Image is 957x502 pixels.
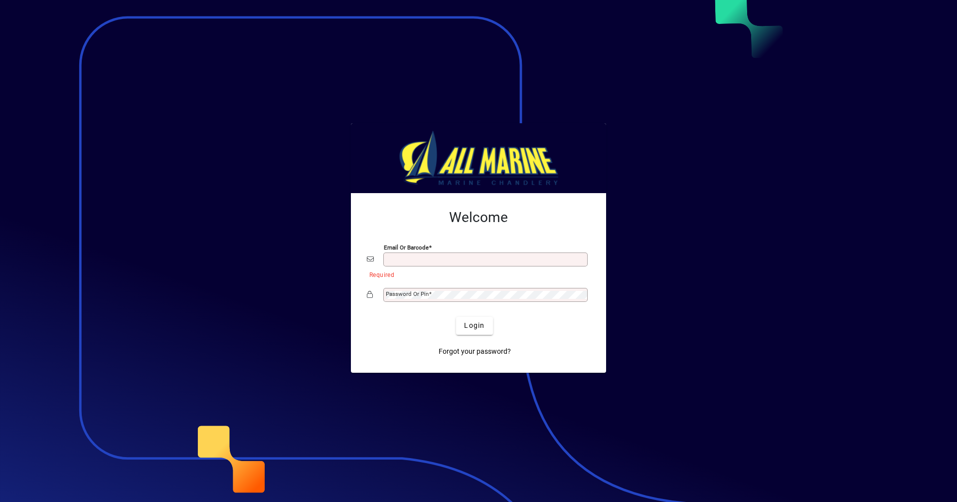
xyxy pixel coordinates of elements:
[386,290,429,297] mat-label: Password or Pin
[439,346,511,357] span: Forgot your password?
[369,269,582,279] mat-error: Required
[384,244,429,251] mat-label: Email or Barcode
[435,343,515,361] a: Forgot your password?
[367,209,590,226] h2: Welcome
[464,320,484,331] span: Login
[456,317,492,335] button: Login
